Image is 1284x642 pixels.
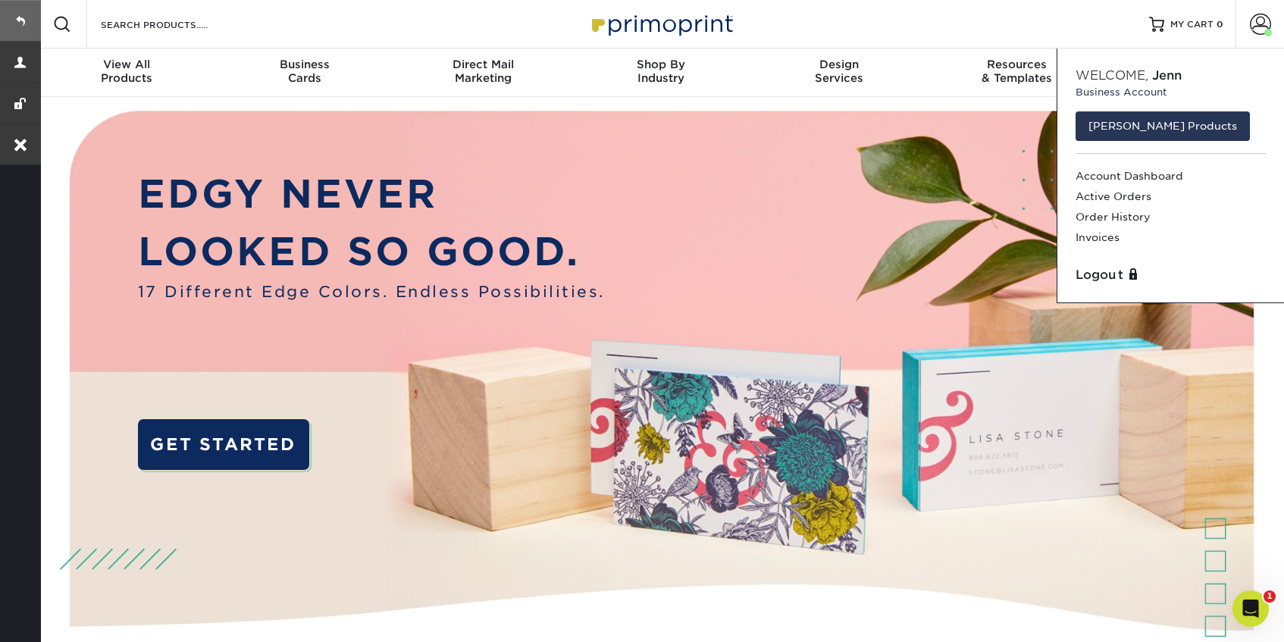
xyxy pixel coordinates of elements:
[1076,85,1266,99] small: Business Account
[138,223,605,280] p: LOOKED SO GOOD.
[394,58,572,85] div: Marketing
[394,58,572,71] span: Direct Mail
[928,49,1106,97] a: Resources& Templates
[1076,227,1266,248] a: Invoices
[394,49,572,97] a: Direct MailMarketing
[585,8,737,40] img: Primoprint
[1152,68,1182,83] span: Jenn
[138,280,605,303] span: 17 Different Edge Colors. Endless Possibilities.
[750,49,928,97] a: DesignServices
[216,49,394,97] a: BusinessCards
[138,165,605,223] p: EDGY NEVER
[1076,266,1266,284] a: Logout
[928,58,1106,71] span: Resources
[1217,19,1223,30] span: 0
[1076,68,1148,83] span: Welcome,
[750,58,928,71] span: Design
[216,58,394,71] span: Business
[572,58,750,71] span: Shop By
[1076,207,1266,227] a: Order History
[1232,590,1269,627] iframe: Intercom live chat
[928,58,1106,85] div: & Templates
[1170,18,1214,31] span: MY CART
[216,58,394,85] div: Cards
[572,49,750,97] a: Shop ByIndustry
[38,58,216,85] div: Products
[38,58,216,71] span: View All
[1264,590,1276,603] span: 1
[750,58,928,85] div: Services
[138,419,309,470] a: GET STARTED
[99,15,247,33] input: SEARCH PRODUCTS.....
[1076,186,1266,207] a: Active Orders
[38,49,216,97] a: View AllProducts
[1076,111,1250,140] a: [PERSON_NAME] Products
[572,58,750,85] div: Industry
[1076,166,1266,186] a: Account Dashboard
